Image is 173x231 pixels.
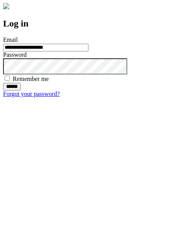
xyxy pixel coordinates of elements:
label: Remember me [13,76,49,82]
h2: Log in [3,18,170,29]
label: Email [3,36,18,43]
img: logo-4e3dc11c47720685a147b03b5a06dd966a58ff35d612b21f08c02c0306f2b779.png [3,3,9,9]
label: Password [3,51,27,58]
a: Forgot your password? [3,91,60,97]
